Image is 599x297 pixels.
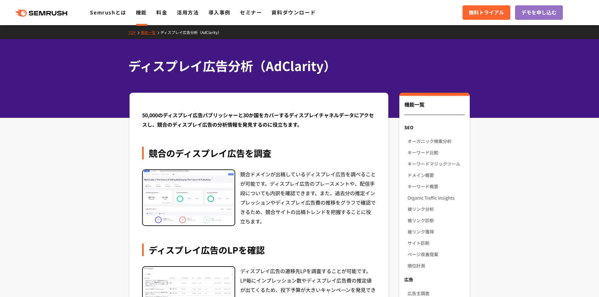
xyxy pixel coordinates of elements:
[208,8,230,16] a: 導入事例
[408,226,464,237] a: 被リンク獲得
[408,237,464,249] a: サイト診断
[469,8,504,17] span: 無料トライアル
[128,57,465,75] h1: ディスプレイ広告分析（AdClarity）
[463,5,510,20] a: 無料トライアル
[521,8,557,17] span: デモを申し込む
[142,244,376,256] div: ディスプレイ広告のLPを確認
[156,8,167,16] a: 料金
[177,8,199,16] a: 活用方法
[408,260,464,271] a: 順位計測
[408,169,464,181] a: ドメイン概要
[90,8,126,16] a: Semrushとは
[271,8,316,16] a: 資料ダウンロード
[143,170,235,225] img: 競合のディスプレイ広告を調査
[408,249,464,260] a: ページ改善提案
[408,215,464,226] a: 被リンク診断
[408,181,464,192] a: キーワード概要
[240,8,262,16] a: セミナー
[399,274,469,285] div: 広告
[408,135,464,147] a: オーガニック検索分析
[408,192,464,203] a: Organic Traffic Insights
[142,147,376,159] div: 競合のディスプレイ広告を調査
[160,30,226,35] a: ディスプレイ広告分析（AdClarity）
[408,147,464,158] a: キーワード比較
[141,30,160,35] a: 機能一覧
[408,203,464,215] a: 被リンク分析
[399,122,469,133] div: SEO
[136,8,147,16] a: 機能
[142,110,376,129] div: 50,000のディスプレイ広告パブリッシャーと30か国をカバーするディスプレイチャネルデータにアクセスし、競合のディスプレイ広告の分析情報を発見するのに役立ちます。
[240,169,376,226] div: 競合ドメインが出稿しているディスプレイ広告を調べることが可能です。ディスプレイ広告のプレースメントや、配信手段についても内訳を確認できます。また、過去分の推定インプレッションやディスプレイ広告費...
[408,158,464,169] a: キーワードマジックツール
[404,101,464,115] div: 機能一覧
[515,5,563,20] a: デモを申し込む
[128,30,141,35] a: TOP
